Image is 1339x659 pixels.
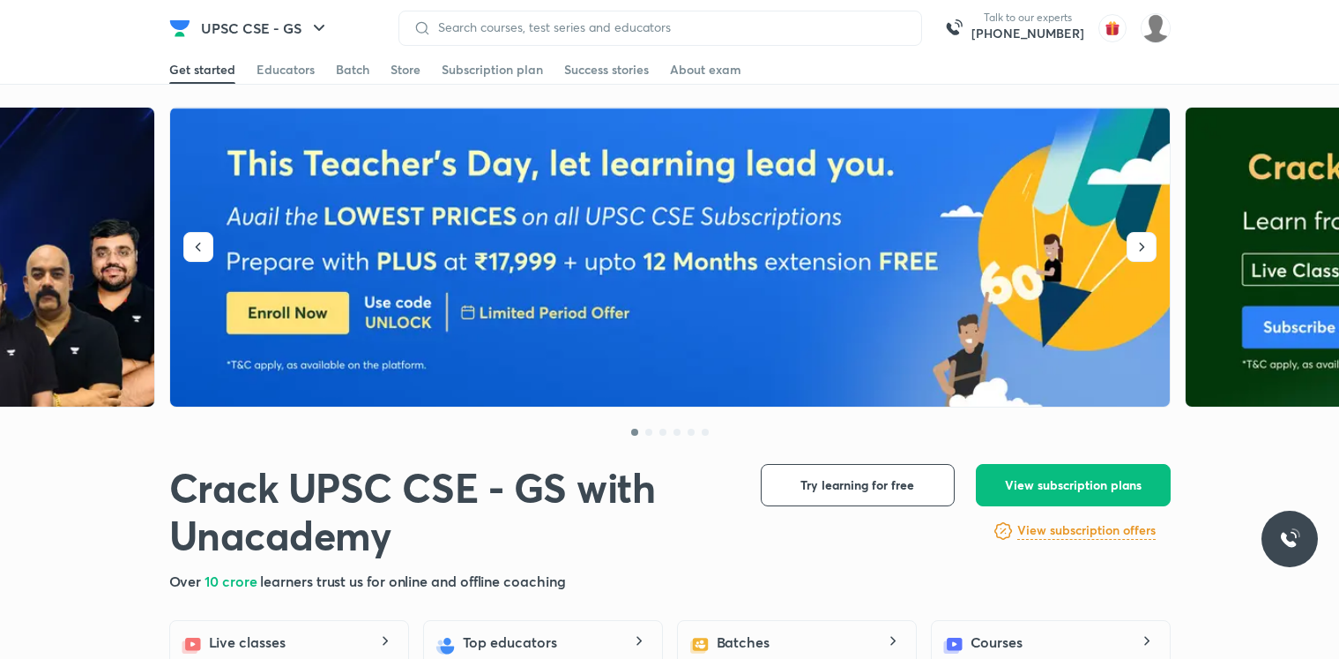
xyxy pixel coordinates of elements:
[169,56,235,84] a: Get started
[391,61,420,79] div: Store
[463,632,557,653] h5: Top educators
[936,11,971,46] img: call-us
[169,18,190,39] img: Company Logo
[717,632,770,653] h5: Batches
[1005,476,1142,494] span: View subscription plans
[800,476,914,494] span: Try learning for free
[431,20,907,34] input: Search courses, test series and educators
[257,61,315,79] div: Educators
[971,632,1023,653] h5: Courses
[442,61,543,79] div: Subscription plan
[976,464,1171,506] button: View subscription plans
[1017,520,1156,542] a: View subscription offers
[257,56,315,84] a: Educators
[169,572,205,590] span: Over
[169,464,733,560] h1: Crack UPSC CSE - GS with Unacademy
[1141,13,1171,43] img: Yuvraj M
[1279,528,1300,550] img: ttu
[971,25,1084,42] a: [PHONE_NUMBER]
[209,632,286,653] h5: Live classes
[391,56,420,84] a: Store
[670,61,741,79] div: About exam
[564,56,649,84] a: Success stories
[190,11,340,46] button: UPSC CSE - GS
[260,572,565,590] span: learners trust us for online and offline coaching
[205,572,260,590] span: 10 crore
[169,61,235,79] div: Get started
[336,61,369,79] div: Batch
[1098,14,1127,42] img: avatar
[336,56,369,84] a: Batch
[670,56,741,84] a: About exam
[442,56,543,84] a: Subscription plan
[1017,521,1156,540] h6: View subscription offers
[564,61,649,79] div: Success stories
[971,11,1084,25] p: Talk to our experts
[761,464,955,506] button: Try learning for free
